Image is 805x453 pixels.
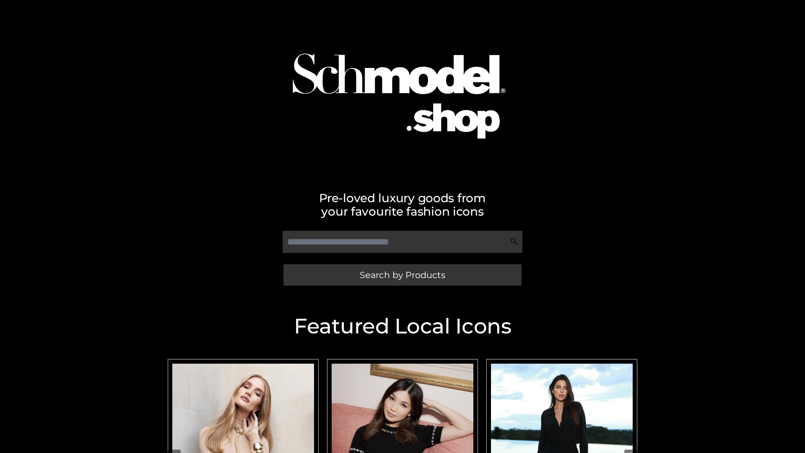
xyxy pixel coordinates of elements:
img: Search Icon [510,237,518,246]
span: Search by Products [360,271,445,279]
h2: Pre-loved luxury goods from your favourite fashion icons [164,191,641,218]
h2: Featured Local Icons​ [164,316,641,337]
a: Search by Products [283,264,522,286]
